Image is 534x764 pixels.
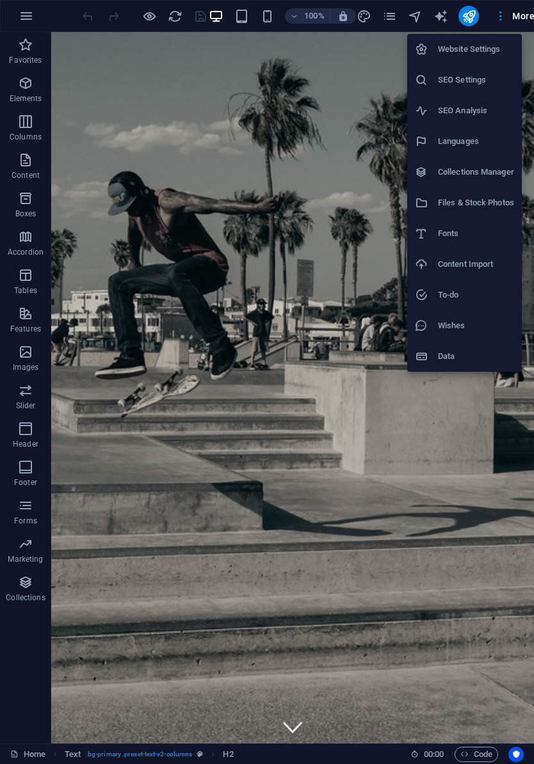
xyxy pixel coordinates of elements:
[438,164,514,180] h6: Collections Manager
[438,134,514,149] h6: Languages
[438,42,514,57] h6: Website Settings
[438,318,514,333] h6: Wishes
[438,257,514,272] h6: Content Import
[438,72,514,88] h6: SEO Settings
[438,226,514,241] h6: Fonts
[438,103,514,118] h6: SEO Analysis
[438,195,514,211] h6: Files & Stock Photos
[438,349,514,364] h6: Data
[438,287,514,303] h6: To-do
